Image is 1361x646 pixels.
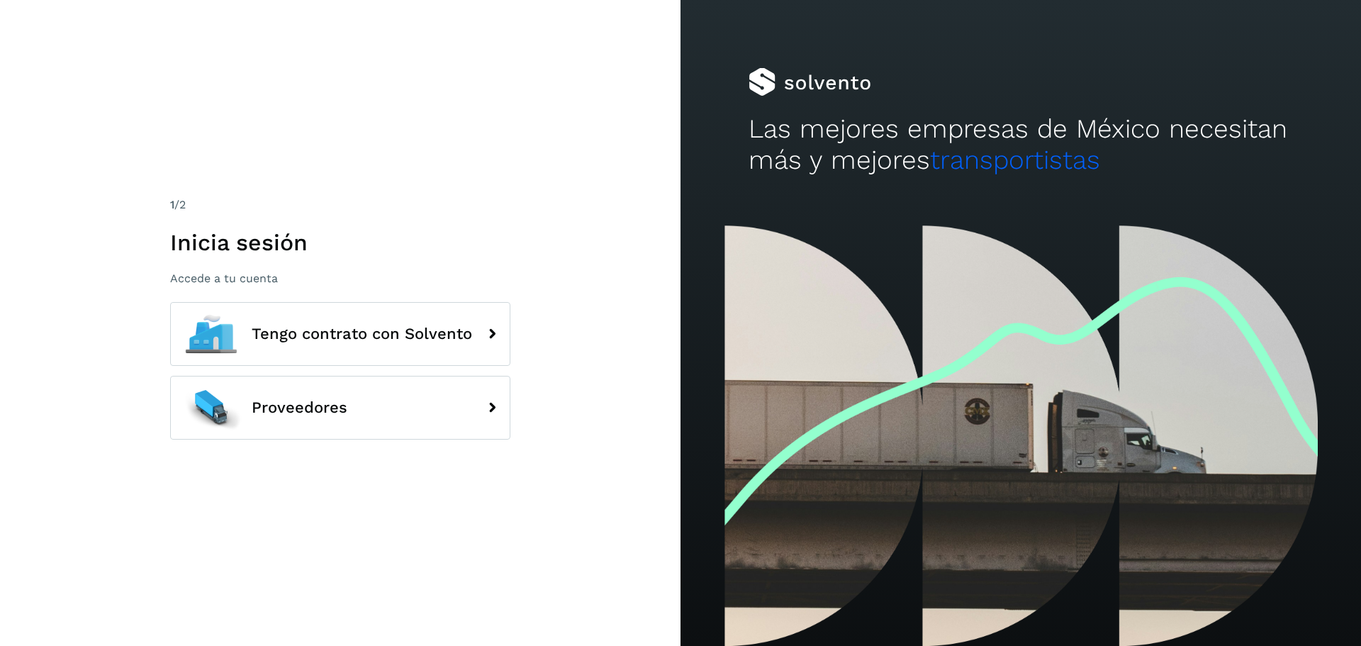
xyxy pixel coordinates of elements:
h1: Inicia sesión [170,229,510,256]
button: Tengo contrato con Solvento [170,302,510,366]
p: Accede a tu cuenta [170,272,510,285]
div: /2 [170,196,510,213]
span: 1 [170,198,174,211]
h2: Las mejores empresas de México necesitan más y mejores [749,113,1293,177]
span: transportistas [930,145,1100,175]
button: Proveedores [170,376,510,440]
span: Proveedores [252,399,347,416]
span: Tengo contrato con Solvento [252,325,472,343]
